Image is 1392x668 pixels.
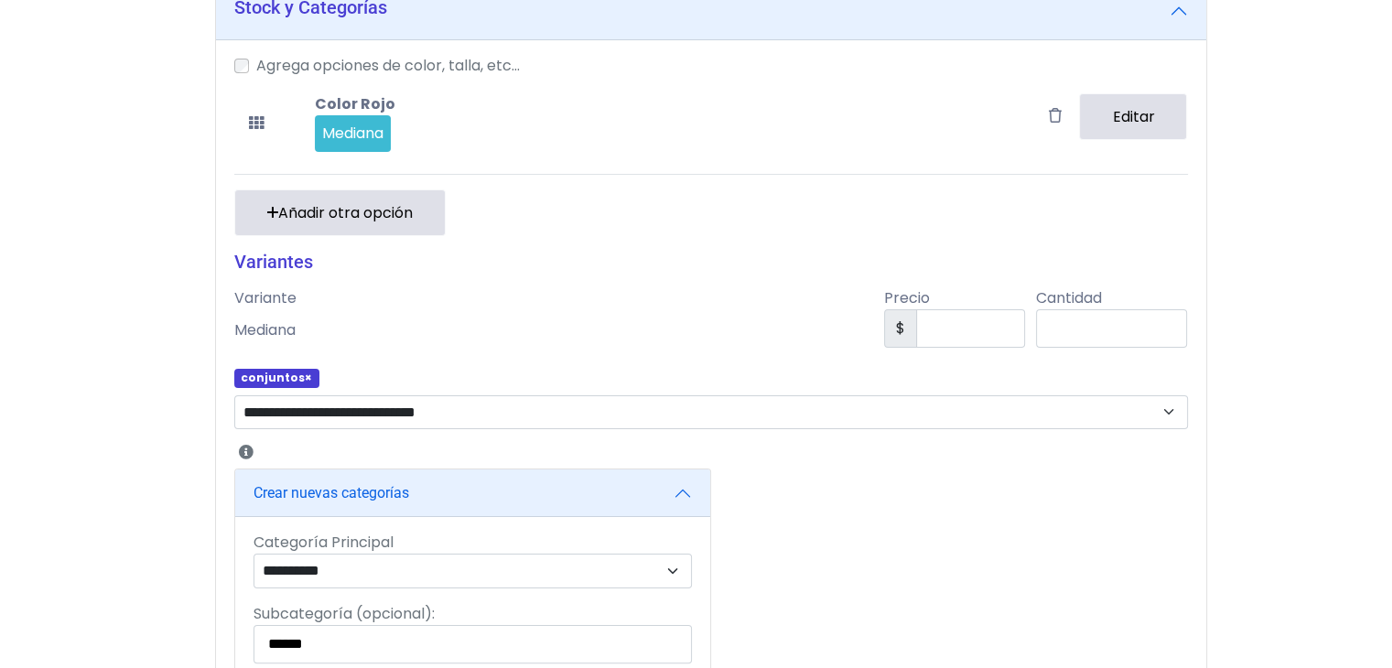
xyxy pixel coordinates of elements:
div: Precio [873,287,1036,309]
div: Mediana [315,115,391,152]
button: Añadir otra opción [234,189,446,236]
div: Cantidad [1036,287,1199,309]
button: Editar [1079,93,1187,140]
span: $ [884,309,917,348]
label: Categoría Principal [254,532,394,554]
i: Borrar [1033,93,1075,137]
div: Mediana [223,319,874,341]
div: Variante [223,287,874,309]
label: Agrega opciones de color, talla, etc... [256,55,520,77]
span: × [305,370,312,385]
span: conjuntos [234,369,320,387]
strong: Color Rojo [315,93,395,114]
h5: Variantes [234,251,1188,273]
label: Subcategoría (opcional): [254,603,435,625]
button: Crear nuevas categorías [235,469,710,517]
